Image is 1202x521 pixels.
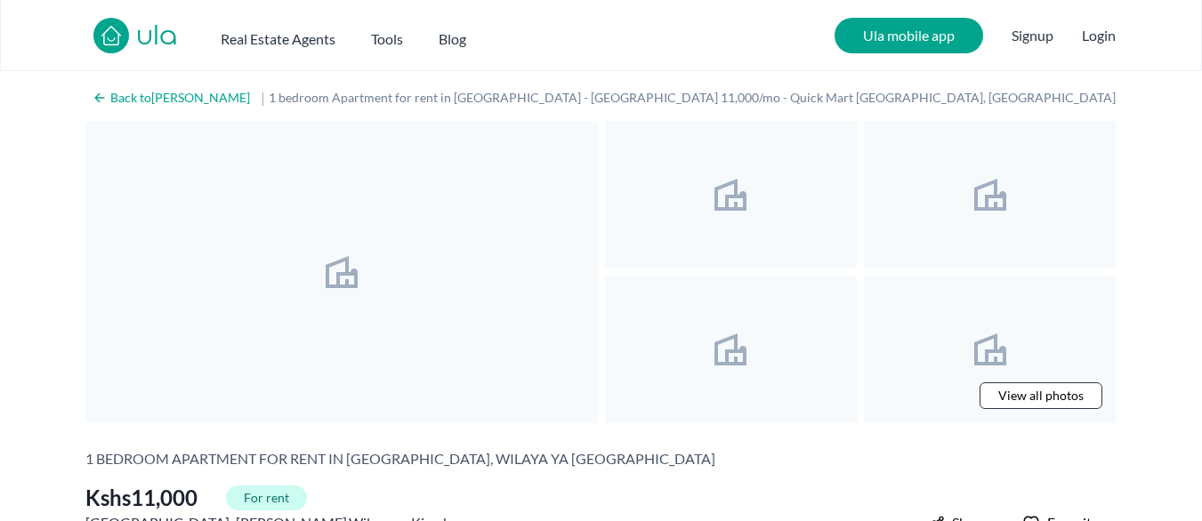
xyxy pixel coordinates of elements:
[221,28,335,50] h2: Real Estate Agents
[439,21,466,50] a: Blog
[980,382,1102,409] a: View all photos
[371,21,403,50] button: Tools
[226,485,307,510] span: For rent
[439,28,466,50] h2: Blog
[1082,25,1116,46] button: Login
[835,18,983,53] a: Ula mobile app
[110,89,250,107] h2: Back to [PERSON_NAME]
[221,21,335,50] button: Real Estate Agents
[85,484,198,512] span: Kshs 11,000
[1012,18,1053,53] span: Signup
[261,87,265,108] span: |
[221,21,502,50] nav: Main
[136,21,178,53] a: ula
[371,28,403,50] h2: Tools
[85,448,715,469] h2: 1 bedroom Apartment for rent in [GEOGRAPHIC_DATA], Wilaya ya [GEOGRAPHIC_DATA]
[85,85,257,110] a: Back to[PERSON_NAME]
[998,387,1084,405] span: View all photos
